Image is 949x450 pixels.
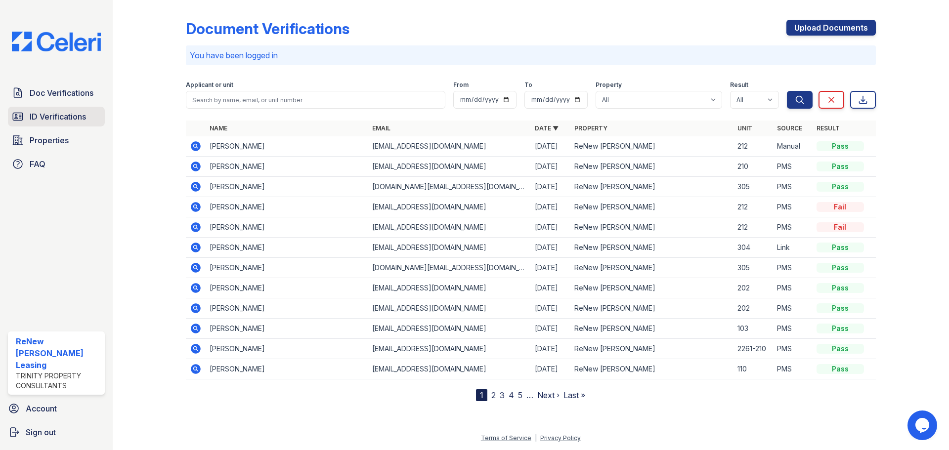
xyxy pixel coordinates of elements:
td: 2261-210 [733,339,773,359]
span: … [526,389,533,401]
a: Unit [737,124,752,132]
td: ReNew [PERSON_NAME] [570,298,733,319]
input: Search by name, email, or unit number [186,91,445,109]
td: PMS [773,258,813,278]
div: Pass [817,303,864,313]
a: Source [777,124,802,132]
td: [PERSON_NAME] [206,177,368,197]
a: Name [210,124,227,132]
td: [EMAIL_ADDRESS][DOMAIN_NAME] [368,298,531,319]
td: [PERSON_NAME] [206,339,368,359]
td: PMS [773,217,813,238]
td: ReNew [PERSON_NAME] [570,238,733,258]
div: Pass [817,162,864,171]
a: 5 [518,390,522,400]
td: ReNew [PERSON_NAME] [570,177,733,197]
a: Email [372,124,390,132]
label: Applicant or unit [186,81,233,89]
a: 2 [491,390,496,400]
td: ReNew [PERSON_NAME] [570,217,733,238]
a: Property [574,124,607,132]
td: [PERSON_NAME] [206,359,368,379]
a: Date ▼ [535,124,559,132]
div: Pass [817,182,864,192]
td: [DATE] [531,319,570,339]
div: Pass [817,324,864,333]
td: 103 [733,319,773,339]
div: Pass [817,243,864,252]
td: 212 [733,217,773,238]
td: Manual [773,136,813,157]
td: 202 [733,278,773,298]
td: [DATE] [531,177,570,197]
div: Trinity Property Consultants [16,371,101,391]
td: [DATE] [531,197,570,217]
td: PMS [773,319,813,339]
a: Next › [537,390,560,400]
span: ID Verifications [30,111,86,123]
img: CE_Logo_Blue-a8612792a0a2168367f1c8372b55b34899dd931a85d93a1a3d3e32e68fde9ad4.png [4,32,109,51]
td: 304 [733,238,773,258]
td: [EMAIL_ADDRESS][DOMAIN_NAME] [368,217,531,238]
div: Fail [817,202,864,212]
td: PMS [773,339,813,359]
td: [DATE] [531,157,570,177]
div: Pass [817,141,864,151]
a: Properties [8,130,105,150]
td: 305 [733,177,773,197]
a: 3 [500,390,505,400]
td: [EMAIL_ADDRESS][DOMAIN_NAME] [368,339,531,359]
iframe: chat widget [907,410,939,440]
a: 4 [509,390,514,400]
label: Property [596,81,622,89]
td: 110 [733,359,773,379]
a: Upload Documents [786,20,876,36]
td: Link [773,238,813,258]
td: PMS [773,157,813,177]
td: [DATE] [531,258,570,278]
td: ReNew [PERSON_NAME] [570,258,733,278]
td: ReNew [PERSON_NAME] [570,197,733,217]
td: [DATE] [531,238,570,258]
td: 212 [733,197,773,217]
td: [DATE] [531,217,570,238]
td: [PERSON_NAME] [206,319,368,339]
td: [EMAIL_ADDRESS][DOMAIN_NAME] [368,319,531,339]
td: ReNew [PERSON_NAME] [570,157,733,177]
div: Pass [817,263,864,273]
td: [DATE] [531,339,570,359]
a: Sign out [4,422,109,442]
td: [DATE] [531,359,570,379]
a: Result [817,124,840,132]
div: ReNew [PERSON_NAME] Leasing [16,335,101,371]
td: [PERSON_NAME] [206,136,368,157]
span: FAQ [30,158,45,170]
div: 1 [476,389,487,401]
div: | [535,434,537,442]
div: Fail [817,222,864,232]
td: [DOMAIN_NAME][EMAIL_ADDRESS][DOMAIN_NAME] [368,177,531,197]
a: Last » [563,390,585,400]
td: 210 [733,157,773,177]
td: [EMAIL_ADDRESS][DOMAIN_NAME] [368,278,531,298]
span: Properties [30,134,69,146]
span: Account [26,403,57,414]
td: PMS [773,177,813,197]
td: PMS [773,298,813,319]
div: Pass [817,344,864,354]
td: [PERSON_NAME] [206,258,368,278]
td: ReNew [PERSON_NAME] [570,359,733,379]
td: ReNew [PERSON_NAME] [570,136,733,157]
td: 212 [733,136,773,157]
a: Account [4,399,109,418]
div: Pass [817,283,864,293]
td: [PERSON_NAME] [206,298,368,319]
td: [PERSON_NAME] [206,238,368,258]
td: [DATE] [531,136,570,157]
td: [PERSON_NAME] [206,217,368,238]
a: Doc Verifications [8,83,105,103]
td: 202 [733,298,773,319]
td: [PERSON_NAME] [206,157,368,177]
a: FAQ [8,154,105,174]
